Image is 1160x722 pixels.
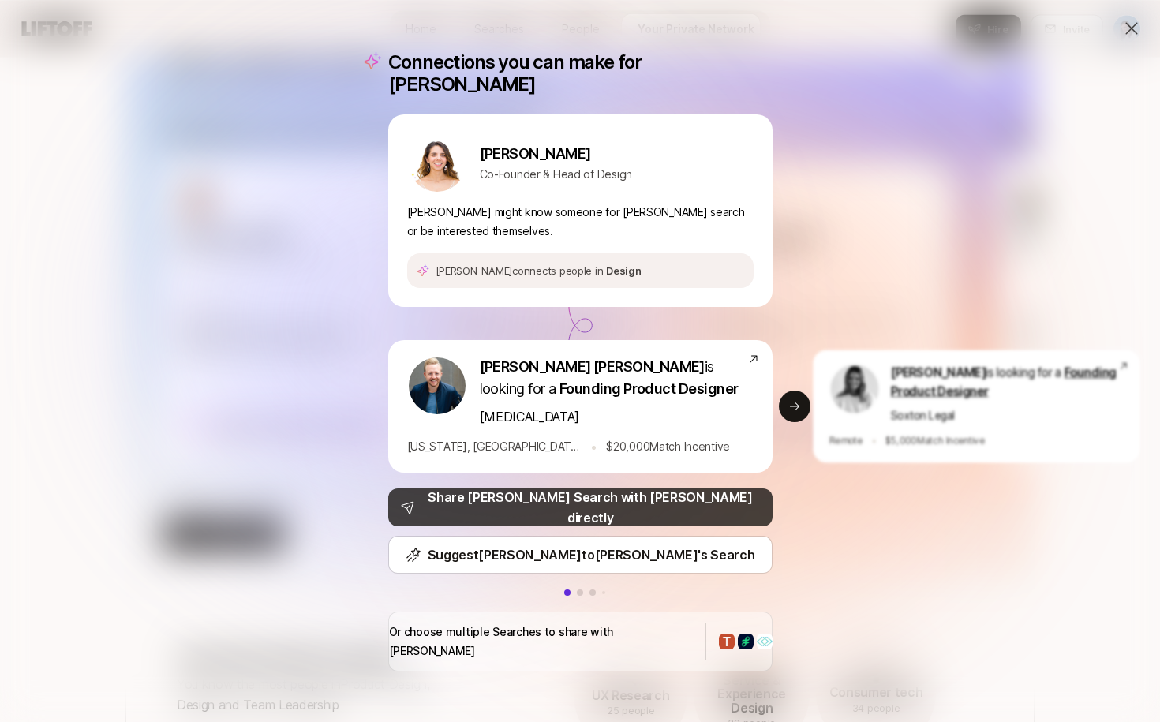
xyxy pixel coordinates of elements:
[409,135,466,192] img: 8d0482ca_1812_4c98_b136_83a29d302753.jpg
[757,634,773,649] img: Company logo
[388,488,773,526] button: Share [PERSON_NAME] Search with [PERSON_NAME] directly
[738,634,754,649] img: Company logo
[407,437,581,456] p: [US_STATE], [GEOGRAPHIC_DATA]
[559,380,739,397] span: Founding Product Designer
[890,363,1117,401] p: is looking for a
[890,406,953,424] p: Soxton Legal
[407,203,754,241] p: [PERSON_NAME] might know someone for [PERSON_NAME] search or be interested themselves.
[606,264,641,277] span: Design
[606,437,730,456] p: $ 20,000 Match Incentive
[409,357,466,414] img: ACg8ocLS2l1zMprXYdipp7mfi5ZAPgYYEnnfB-SEFN0Ix-QHc6UIcGI=s160-c
[829,432,863,448] p: Remote
[830,365,878,413] img: f223ea81-67ae-4029-a4e9-74f8c6a7647c.jpg
[480,165,632,184] p: Co-Founder & Head of Design
[436,263,642,279] p: [PERSON_NAME] connects people in
[480,143,632,165] p: [PERSON_NAME]
[480,406,580,427] p: [MEDICAL_DATA]
[870,432,876,449] p: •
[428,544,755,565] p: Suggest [PERSON_NAME] to [PERSON_NAME] 's Search
[421,487,760,528] p: Share [PERSON_NAME] Search with [PERSON_NAME] directly
[719,634,735,649] img: Company logo
[480,358,705,375] span: [PERSON_NAME] [PERSON_NAME]
[480,356,747,400] p: is looking for a
[388,536,773,574] button: Suggest[PERSON_NAME]to[PERSON_NAME]'s Search
[590,436,597,457] p: •
[890,365,985,380] span: [PERSON_NAME]
[890,365,1116,398] span: Founding Product Designer
[388,51,773,95] p: Connections you can make for [PERSON_NAME]
[389,623,694,660] p: Or choose multiple Searches to share with [PERSON_NAME]
[885,432,985,448] p: $ 5,000 Match Incentive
